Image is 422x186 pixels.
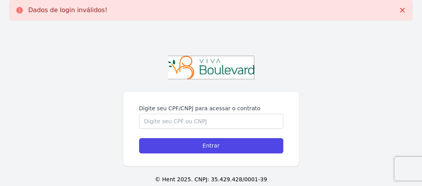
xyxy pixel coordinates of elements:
[168,56,254,80] img: Captura%20de%20tela%202022-12-26%20143640.png
[139,138,283,153] input: Entrar
[28,6,107,14] p: Dados de login inválidos!
[13,175,409,184] p: © Hent 2025. CNPJ: 35.429.428/0001-39
[139,104,283,112] label: Digite seu CPF/CNPJ para acessar o contrato
[139,114,283,129] input: Digite seu CPF ou CNPJ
